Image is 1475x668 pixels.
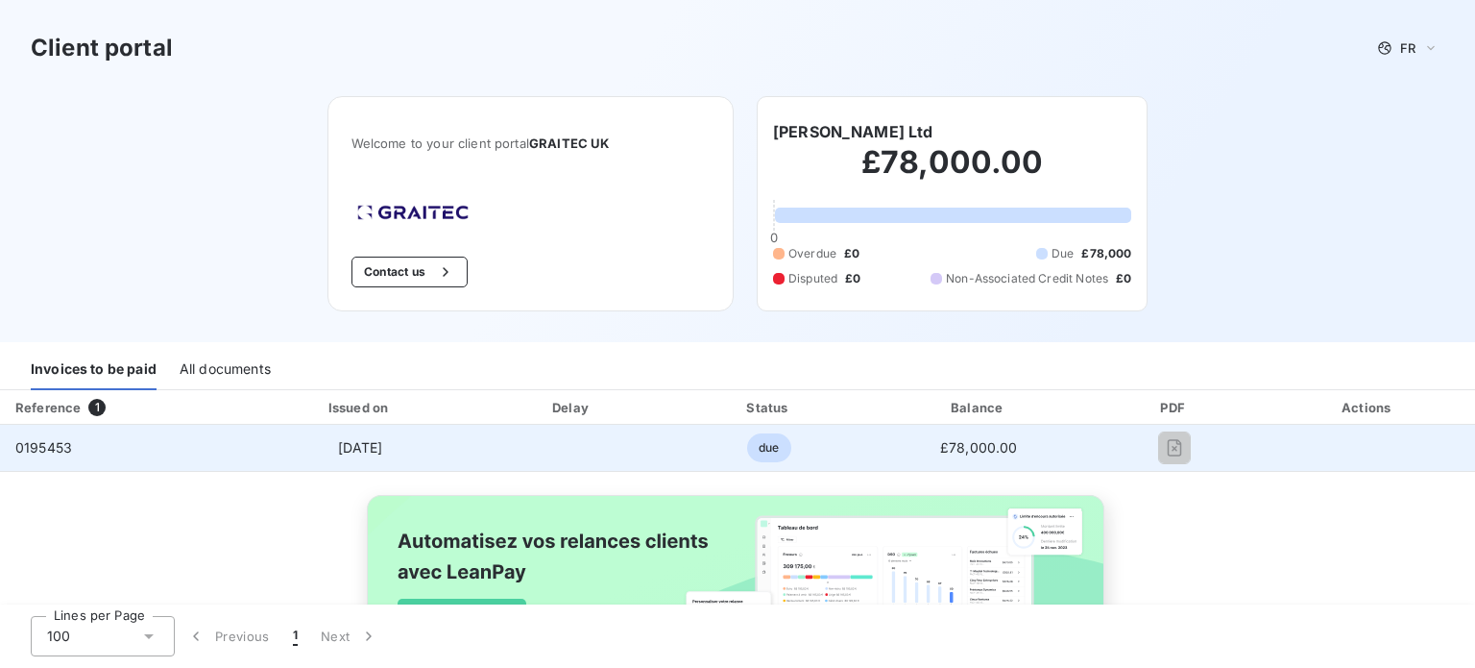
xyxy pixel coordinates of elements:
[844,245,859,262] span: £0
[31,350,157,390] div: Invoices to be paid
[15,400,81,415] div: Reference
[31,31,173,65] h3: Client portal
[773,143,1131,201] h2: £78,000.00
[351,257,468,287] button: Contact us
[873,398,1084,417] div: Balance
[15,439,72,456] span: 0195453
[788,270,837,287] span: Disputed
[1092,398,1257,417] div: PDF
[773,120,933,143] h6: [PERSON_NAME] Ltd
[480,398,665,417] div: Delay
[338,439,383,456] span: [DATE]
[88,399,106,416] span: 1
[747,433,790,462] span: due
[351,199,474,226] img: Company logo
[672,398,865,417] div: Status
[940,439,1018,456] span: £78,000.00
[788,245,836,262] span: Overdue
[1265,398,1471,417] div: Actions
[946,270,1108,287] span: Non-Associated Credit Notes
[529,136,610,151] span: GRAITEC UK
[248,398,472,417] div: Issued on
[47,627,70,646] span: 100
[175,616,281,656] button: Previous
[770,230,778,245] span: 0
[845,270,860,287] span: £0
[309,616,390,656] button: Next
[281,616,309,656] button: 1
[1400,40,1415,56] span: FR
[1116,270,1131,287] span: £0
[351,136,710,151] span: Welcome to your client portal
[293,627,298,646] span: 1
[180,350,271,390] div: All documents
[1052,245,1074,262] span: Due
[1081,245,1131,262] span: £78,000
